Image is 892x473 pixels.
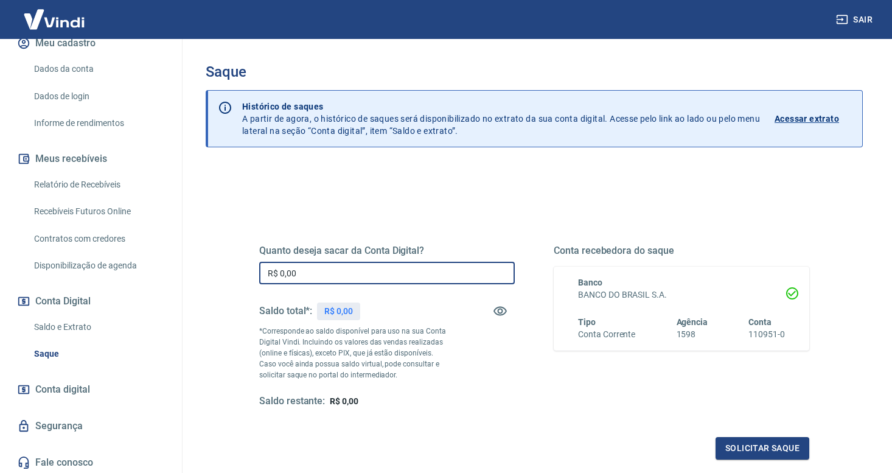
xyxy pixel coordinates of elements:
[15,30,167,57] button: Meu cadastro
[677,328,708,341] h6: 1598
[748,328,785,341] h6: 110951-0
[29,172,167,197] a: Relatório de Recebíveis
[242,100,760,113] p: Histórico de saques
[29,253,167,278] a: Disponibilização de agenda
[834,9,877,31] button: Sair
[578,289,785,301] h6: BANCO DO BRASIL S.A.
[578,317,596,327] span: Tipo
[330,396,358,406] span: R$ 0,00
[259,305,312,317] h5: Saldo total*:
[29,315,167,340] a: Saldo e Extrato
[259,326,451,380] p: *Corresponde ao saldo disponível para uso na sua Conta Digital Vindi. Incluindo os valores das ve...
[35,381,90,398] span: Conta digital
[29,199,167,224] a: Recebíveis Futuros Online
[259,395,325,408] h5: Saldo restante:
[578,328,635,341] h6: Conta Corrente
[242,100,760,137] p: A partir de agora, o histórico de saques será disponibilizado no extrato da sua conta digital. Ac...
[748,317,772,327] span: Conta
[259,245,515,257] h5: Quanto deseja sacar da Conta Digital?
[15,376,167,403] a: Conta digital
[15,145,167,172] button: Meus recebíveis
[324,305,353,318] p: R$ 0,00
[29,57,167,82] a: Dados da conta
[716,437,809,460] button: Solicitar saque
[15,288,167,315] button: Conta Digital
[578,278,602,287] span: Banco
[775,113,839,125] p: Acessar extrato
[677,317,708,327] span: Agência
[775,100,852,137] a: Acessar extrato
[15,413,167,440] a: Segurança
[206,63,863,80] h3: Saque
[29,342,167,366] a: Saque
[15,1,94,38] img: Vindi
[29,84,167,109] a: Dados de login
[29,111,167,136] a: Informe de rendimentos
[554,245,809,257] h5: Conta recebedora do saque
[29,226,167,251] a: Contratos com credores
